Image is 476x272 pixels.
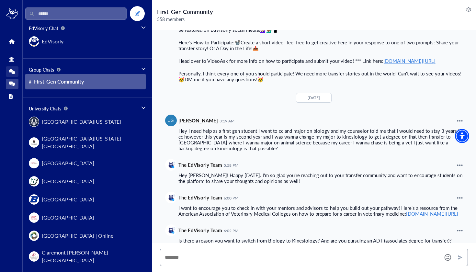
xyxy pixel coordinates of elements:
p: I want to encourage you to check in with your mentors and advisors to help you build out your pat... [178,205,463,217]
span: 🥳 [178,76,185,83]
button: Send [455,253,465,262]
div: Accessibility Menu [455,129,469,143]
img: item-logo [29,158,39,168]
img: item-logo [29,251,39,262]
span: EdVisorly [42,38,63,45]
a: videoask.com/fog1ke090 - open in a new tab [383,57,436,64]
span: [GEOGRAPHIC_DATA][US_STATE] [42,118,121,126]
span: 558 members [157,16,215,23]
span: 📽️ [234,39,241,46]
span: Group Chats [29,66,61,73]
button: item-logo[GEOGRAPHIC_DATA] [25,209,146,227]
button: item-logo[GEOGRAPHIC_DATA] [25,190,146,209]
span: The EdVisorly Team [178,162,222,168]
input: Search [25,7,127,20]
div: Channel list [25,32,146,51]
span: [DATE] [308,95,320,101]
span: The EdVisorly Team [178,195,222,200]
a: aavmc.org/becoming-a-veterinarian/what-to-know-before-you-apply/ - open in a new tab [406,210,458,217]
span: # [29,78,31,85]
span: 📤 [253,45,259,51]
button: item-logoEdVisorly [25,32,146,51]
button: #First-Gen Community [25,74,146,89]
span: 6:02 PM [224,229,238,233]
span: 6:00 PM [224,196,238,200]
span: [PERSON_NAME] [178,118,218,123]
img: item-logo [29,137,39,148]
span: University Chats [29,105,68,112]
button: item-logo[GEOGRAPHIC_DATA] [25,154,146,172]
button: item-logo[GEOGRAPHIC_DATA][US_STATE] - [GEOGRAPHIC_DATA] [25,131,146,154]
span: 3:19 AM [220,119,234,123]
span: 5:58 PM [224,163,238,168]
p: Personally, I think every one of you should participate! We need more transfer stories out in the... [178,71,463,82]
span: [GEOGRAPHIC_DATA][US_STATE] - [GEOGRAPHIC_DATA] [42,135,142,150]
span: First-Gen Community [34,78,84,85]
img: item-logo [29,117,39,127]
textarea: Message [165,254,436,261]
img: item-logo [29,212,39,223]
span: Claremont [PERSON_NAME][GEOGRAPHIC_DATA] [42,249,142,264]
span: 🥳 [257,76,264,83]
button: item-logo[GEOGRAPHIC_DATA] | Online [25,227,146,245]
p: Is there a reason you want to switch from Biology to Kinesiology? And are you pursuing an ADT (as... [178,238,452,244]
button: Emoji picker [444,254,452,261]
span: [GEOGRAPHIC_DATA] [42,214,94,221]
img: item-logo [29,36,39,47]
span: The EdVisorly Team [178,227,222,233]
button: pen-to-square [130,6,145,21]
p: Hey I need help as a first gen student I went to cc and major on biology and my counselor told me... [178,128,463,151]
span: EdVisorly Chat [29,25,65,32]
span: [GEOGRAPHIC_DATA] | Online [42,232,113,240]
p: Prizes: Submit your video by [DATE] midnight and the top three video submissions will win $35 gif... [178,21,463,33]
button: item-logo[GEOGRAPHIC_DATA] [25,172,146,190]
span: [GEOGRAPHIC_DATA] [42,159,94,167]
div: Channel list [25,113,146,154]
button: item-logo[GEOGRAPHIC_DATA][US_STATE] [25,113,146,131]
button: item-logoClaremont [PERSON_NAME][GEOGRAPHIC_DATA] [25,245,146,268]
img: item-logo [29,231,39,241]
p: Head over to VideoAsk for more info on how to participate and submit your video! *** Link here: [178,58,463,64]
p: Here's How to Participate: Create a short video–feel free to get creative here in your response t... [178,40,463,51]
span: [GEOGRAPHIC_DATA] [42,177,94,185]
img: logo [6,8,18,19]
p: Hey [PERSON_NAME]! Happy [DATE]. I'm so glad you're reaching out to your transfer community and w... [178,172,463,184]
img: item-logo [29,176,39,187]
div: First-Gen Community [157,7,213,16]
div: Channel list [25,74,146,89]
img: item-logo [29,194,39,205]
span: [GEOGRAPHIC_DATA] [42,196,94,203]
img: cog-icon [466,7,471,12]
